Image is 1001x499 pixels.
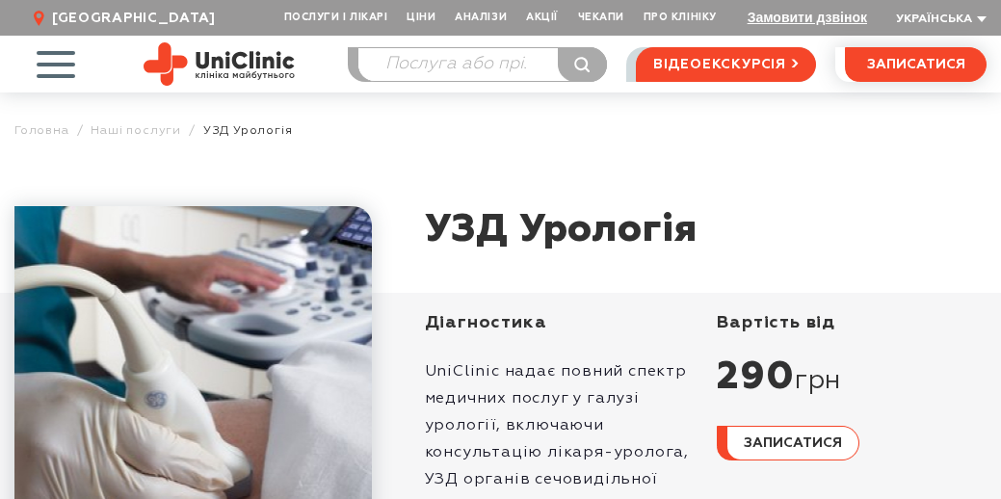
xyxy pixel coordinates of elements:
input: Послуга або прізвище [358,48,606,81]
button: записатися [845,47,987,82]
span: записатися [744,436,842,450]
div: Діагностика [425,312,695,334]
h1: УЗД Урологія [425,206,698,254]
span: УЗД Урологія [203,123,293,138]
img: Uniclinic [144,42,295,86]
span: записатися [867,58,965,71]
span: відеоекскурсія [653,48,786,81]
a: відеоекскурсія [636,47,816,82]
a: Наші послуги [91,123,181,138]
button: Замовити дзвінок [748,10,867,25]
a: Головна [14,123,69,138]
div: 290 [717,354,987,402]
span: Українська [896,13,972,25]
button: Українська [891,13,987,27]
span: грн [795,365,841,398]
button: записатися [717,426,859,460]
span: [GEOGRAPHIC_DATA] [52,10,216,27]
span: вартість від [717,314,835,331]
